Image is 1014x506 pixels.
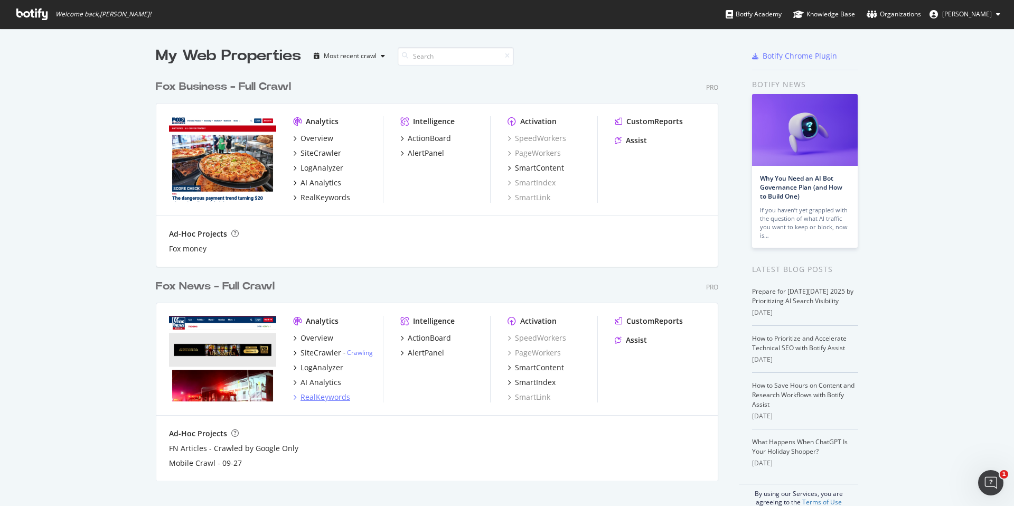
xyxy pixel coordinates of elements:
a: Botify Chrome Plugin [752,51,837,61]
div: [DATE] [752,355,858,364]
a: SmartIndex [508,377,556,388]
a: PageWorkers [508,348,561,358]
span: 1 [1000,470,1008,479]
div: Activation [520,116,557,127]
div: Activation [520,316,557,326]
a: AI Analytics [293,377,341,388]
a: ActionBoard [400,333,451,343]
img: www.foxbusiness.com [169,116,276,202]
img: www.foxnews.com [169,316,276,401]
div: Most recent crawl [324,53,377,59]
div: Botify Academy [726,9,782,20]
a: RealKeywords [293,392,350,402]
div: Intelligence [413,316,455,326]
a: What Happens When ChatGPT Is Your Holiday Shopper? [752,437,848,456]
a: RealKeywords [293,192,350,203]
div: LogAnalyzer [301,163,343,173]
a: Assist [615,335,647,345]
a: PageWorkers [508,148,561,158]
div: AI Analytics [301,177,341,188]
div: SmartIndex [515,377,556,388]
div: SiteCrawler [301,148,341,158]
a: Fox money [169,243,206,254]
div: grid [156,67,727,481]
a: SmartContent [508,163,564,173]
div: AI Analytics [301,377,341,388]
a: SmartLink [508,392,550,402]
div: Overview [301,333,333,343]
a: ActionBoard [400,133,451,144]
div: Assist [626,135,647,146]
a: Overview [293,333,333,343]
div: Analytics [306,116,339,127]
div: SmartLink [508,192,550,203]
div: RealKeywords [301,192,350,203]
div: SmartContent [515,163,564,173]
a: SpeedWorkers [508,133,566,144]
div: - [343,348,373,357]
div: Analytics [306,316,339,326]
a: Fox Business - Full Crawl [156,79,295,95]
div: If you haven’t yet grappled with the question of what AI traffic you want to keep or block, now is… [760,206,850,240]
a: LogAnalyzer [293,362,343,373]
a: CustomReports [615,116,683,127]
span: Welcome back, [PERSON_NAME] ! [55,10,151,18]
div: ActionBoard [408,133,451,144]
a: SmartContent [508,362,564,373]
div: AlertPanel [408,148,444,158]
a: FN Articles - Crawled by Google Only [169,443,298,454]
a: SpeedWorkers [508,333,566,343]
img: Why You Need an AI Bot Governance Plan (and How to Build One) [752,94,858,166]
div: Latest Blog Posts [752,264,858,275]
a: How to Save Hours on Content and Research Workflows with Botify Assist [752,381,855,409]
a: AlertPanel [400,348,444,358]
a: CustomReports [615,316,683,326]
a: SmartIndex [508,177,556,188]
div: CustomReports [626,116,683,127]
a: Overview [293,133,333,144]
div: [DATE] [752,308,858,317]
input: Search [398,47,514,65]
div: Assist [626,335,647,345]
a: How to Prioritize and Accelerate Technical SEO with Botify Assist [752,334,847,352]
div: Organizations [867,9,921,20]
div: Ad-Hoc Projects [169,229,227,239]
a: AlertPanel [400,148,444,158]
a: Assist [615,135,647,146]
div: [DATE] [752,411,858,421]
button: [PERSON_NAME] [921,6,1009,23]
iframe: Intercom live chat [978,470,1003,495]
a: AI Analytics [293,177,341,188]
div: SiteCrawler [301,348,341,358]
a: SiteCrawler [293,148,341,158]
a: Why You Need an AI Bot Governance Plan (and How to Build One) [760,174,842,201]
a: Crawling [347,348,373,357]
div: AlertPanel [408,348,444,358]
div: Knowledge Base [793,9,855,20]
a: Prepare for [DATE][DATE] 2025 by Prioritizing AI Search Visibility [752,287,853,305]
span: Abbey Spisz [942,10,992,18]
div: Botify Chrome Plugin [763,51,837,61]
div: Intelligence [413,116,455,127]
div: SmartContent [515,362,564,373]
div: ActionBoard [408,333,451,343]
div: RealKeywords [301,392,350,402]
div: Ad-Hoc Projects [169,428,227,439]
a: Mobile Crawl - 09-27 [169,458,242,468]
div: Pro [706,283,718,292]
div: Fox Business - Full Crawl [156,79,291,95]
div: Botify news [752,79,858,90]
div: My Web Properties [156,45,301,67]
a: Fox News - Full Crawl [156,279,279,294]
div: Fox News - Full Crawl [156,279,275,294]
div: LogAnalyzer [301,362,343,373]
div: [DATE] [752,458,858,468]
a: SiteCrawler- Crawling [293,348,373,358]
